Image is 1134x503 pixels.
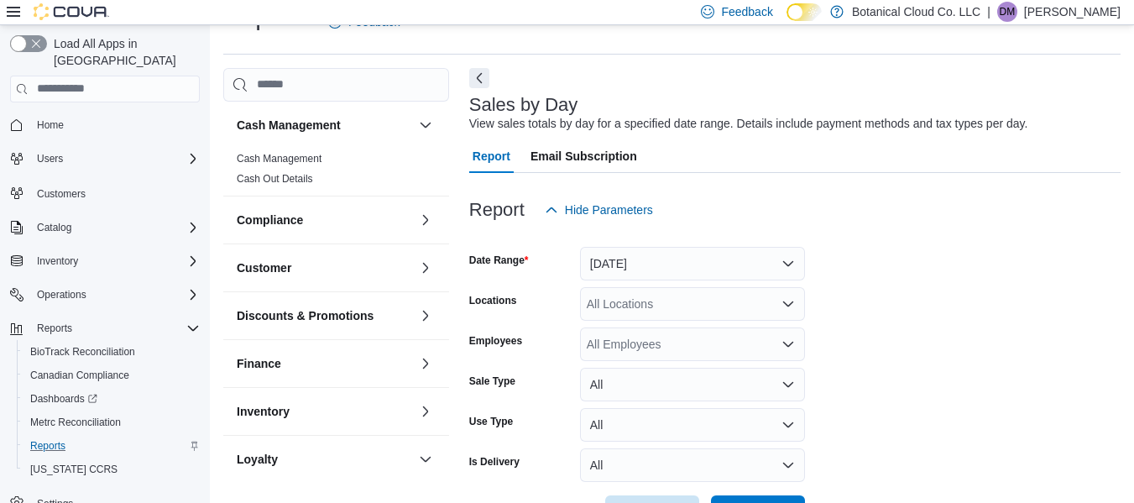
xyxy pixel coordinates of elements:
label: Employees [469,334,522,348]
button: Catalog [3,216,206,239]
span: Cash Out Details [237,172,313,186]
span: Canadian Compliance [24,365,200,385]
label: Date Range [469,254,529,267]
button: Discounts & Promotions [237,307,412,324]
span: Dark Mode [786,21,787,22]
span: Operations [37,288,86,301]
button: Discounts & Promotions [415,306,436,326]
button: All [580,408,805,442]
span: Home [37,118,64,132]
a: Home [30,115,71,135]
a: Cash Out Details [237,173,313,185]
button: Inventory [237,403,412,420]
span: Hide Parameters [565,202,653,218]
button: All [580,448,805,482]
span: Reports [24,436,200,456]
button: Hide Parameters [538,193,660,227]
span: Metrc Reconciliation [24,412,200,432]
span: Users [30,149,200,169]
span: Washington CCRS [24,459,200,479]
span: Feedback [721,3,772,20]
div: View sales totals by day for a specified date range. Details include payment methods and tax type... [469,115,1028,133]
span: Catalog [37,221,71,234]
button: Catalog [30,217,78,238]
a: Canadian Compliance [24,365,136,385]
button: Home [3,113,206,137]
span: Canadian Compliance [30,369,129,382]
button: Cash Management [415,115,436,135]
span: DM [1000,2,1016,22]
button: [US_STATE] CCRS [17,458,206,481]
div: Cash Management [223,149,449,196]
button: Metrc Reconciliation [17,411,206,434]
button: Operations [3,283,206,307]
button: Inventory [30,251,85,271]
a: Dashboards [17,387,206,411]
h3: Compliance [237,212,303,228]
button: Customer [415,258,436,278]
img: Cova [34,3,109,20]
p: | [987,2,990,22]
a: BioTrack Reconciliation [24,342,142,362]
button: Loyalty [237,451,412,468]
button: Canadian Compliance [17,364,206,387]
button: Cash Management [237,117,412,134]
button: BioTrack Reconciliation [17,340,206,364]
button: Finance [415,354,436,374]
button: Compliance [237,212,412,228]
h3: Finance [237,355,281,372]
h3: Report [469,200,525,220]
span: Cash Management [237,152,321,165]
h3: Customer [237,259,291,276]
button: All [580,368,805,401]
h3: Cash Management [237,117,341,134]
span: Inventory [30,251,200,271]
a: Cash Management [237,153,321,165]
button: Reports [30,318,79,338]
button: Next [469,68,489,88]
p: Botanical Cloud Co. LLC [852,2,980,22]
button: Compliance [415,210,436,230]
button: Customer [237,259,412,276]
span: [US_STATE] CCRS [30,463,118,476]
a: [US_STATE] CCRS [24,459,124,479]
span: Report [473,139,510,173]
span: Inventory [37,254,78,268]
label: Use Type [469,415,513,428]
span: Customers [37,187,86,201]
button: Reports [17,434,206,458]
span: Reports [37,322,72,335]
a: Metrc Reconciliation [24,412,128,432]
button: Open list of options [781,338,795,351]
button: Users [3,147,206,170]
a: Dashboards [24,389,104,409]
button: Inventory [3,249,206,273]
span: Metrc Reconciliation [30,416,121,429]
button: Loyalty [415,449,436,469]
label: Locations [469,294,517,307]
span: Load All Apps in [GEOGRAPHIC_DATA] [47,35,200,69]
button: Open list of options [781,297,795,311]
span: Reports [30,318,200,338]
input: Dark Mode [786,3,822,21]
h3: Discounts & Promotions [237,307,374,324]
h3: Sales by Day [469,95,578,115]
button: [DATE] [580,247,805,280]
span: BioTrack Reconciliation [24,342,200,362]
button: Inventory [415,401,436,422]
span: Email Subscription [530,139,637,173]
a: Reports [24,436,72,456]
button: Customers [3,181,206,205]
button: Reports [3,317,206,340]
button: Finance [237,355,412,372]
span: Users [37,152,63,165]
span: BioTrack Reconciliation [30,345,135,359]
span: Customers [30,182,200,203]
span: Dashboards [24,389,200,409]
span: Operations [30,285,200,305]
button: Users [30,149,70,169]
span: Home [30,114,200,135]
span: Reports [30,439,65,453]
button: Operations [30,285,93,305]
a: Customers [30,184,92,204]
